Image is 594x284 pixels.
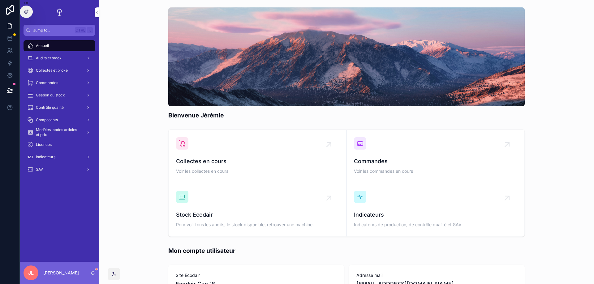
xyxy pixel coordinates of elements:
[24,164,95,175] a: SAV
[176,157,339,166] span: Collectes en cours
[28,269,34,277] span: JL
[43,270,79,276] p: [PERSON_NAME]
[24,151,95,163] a: Indicateurs
[176,168,339,174] span: Voir les collectes en cours
[356,272,517,278] span: Adresse mail
[354,168,517,174] span: Voir les commandes en cours
[36,80,58,85] span: Commandes
[24,139,95,150] a: Licences
[36,105,64,110] span: Contrôle qualité
[176,272,337,278] span: Site Ecodair
[354,210,517,219] span: Indicateurs
[75,27,86,33] span: Ctrl
[36,127,81,137] span: Modèles, codes articles et prix
[36,56,62,61] span: Audits et stock
[24,65,95,76] a: Collectes et broke
[24,25,95,36] button: Jump to...CtrlK
[24,114,95,125] a: Composants
[176,210,339,219] span: Stock Ecodair
[354,157,517,166] span: Commandes
[169,130,346,183] a: Collectes en coursVoir les collectes en cours
[24,90,95,101] a: Gestion du stock
[36,43,49,48] span: Accueil
[36,167,43,172] span: SAV
[36,68,68,73] span: Collectes et broke
[346,183,524,236] a: IndicateursIndicateurs de production, de contrôle qualité et SAV
[168,247,235,255] h1: Mon compte utilisateur
[33,28,72,33] span: Jump to...
[24,53,95,64] a: Audits et stock
[168,111,224,120] h1: Bienvenue Jérémie
[36,142,52,147] span: Licences
[36,117,58,122] span: Composants
[24,77,95,88] a: Commandes
[24,102,95,113] a: Contrôle qualité
[24,127,95,138] a: Modèles, codes articles et prix
[54,7,64,17] img: App logo
[169,183,346,236] a: Stock EcodairPour voir tous les audits, le stock disponible, retrouver une machine.
[354,222,517,228] span: Indicateurs de production, de contrôle qualité et SAV
[20,36,99,183] div: scrollable content
[87,28,92,33] span: K
[36,155,55,159] span: Indicateurs
[36,93,65,98] span: Gestion du stock
[176,222,339,228] span: Pour voir tous les audits, le stock disponible, retrouver une machine.
[24,40,95,51] a: Accueil
[346,130,524,183] a: CommandesVoir les commandes en cours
